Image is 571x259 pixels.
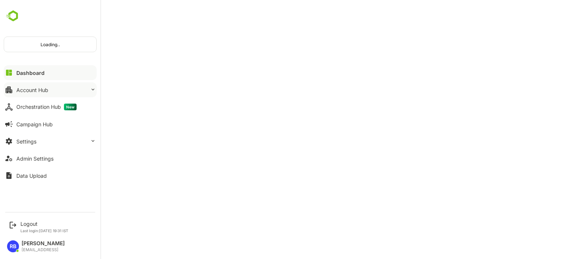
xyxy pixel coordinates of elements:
[16,155,54,162] div: Admin Settings
[22,240,65,247] div: [PERSON_NAME]
[16,87,48,93] div: Account Hub
[22,247,65,252] div: [EMAIL_ADDRESS]
[16,104,77,110] div: Orchestration Hub
[4,82,97,97] button: Account Hub
[16,121,53,127] div: Campaign Hub
[20,221,68,227] div: Logout
[16,138,36,145] div: Settings
[4,168,97,183] button: Data Upload
[4,37,96,52] div: Loading..
[4,100,97,114] button: Orchestration HubNew
[16,173,47,179] div: Data Upload
[4,117,97,132] button: Campaign Hub
[7,240,19,252] div: RB
[4,9,10,15] img: undefinedjpg
[4,65,97,80] button: Dashboard
[4,151,97,166] button: Admin Settings
[4,134,97,149] button: Settings
[64,104,77,110] span: New
[20,228,68,233] p: Last login: [DATE] 19:31 IST
[16,70,45,76] div: Dashboard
